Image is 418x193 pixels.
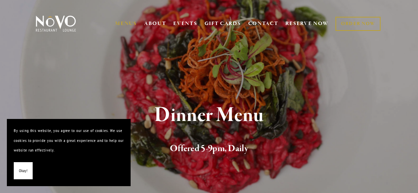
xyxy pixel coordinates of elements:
img: Novo Restaurant &amp; Lounge [34,15,77,32]
a: CONTACT [248,17,278,30]
span: Okay! [19,166,27,176]
a: RESERVE NOW [285,17,329,30]
a: ORDER NOW [335,17,381,31]
a: EVENTS [173,20,197,27]
h1: Dinner Menu [45,104,373,126]
p: By using this website, you agree to our use of cookies. We use cookies to provide you with a grea... [14,126,124,155]
a: MENUS [115,20,137,27]
h2: Offered 5-9pm, Daily [45,142,373,156]
a: GIFT CARDS [205,17,241,30]
section: Cookie banner [7,119,131,186]
button: Okay! [14,162,33,180]
a: ABOUT [144,20,166,27]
